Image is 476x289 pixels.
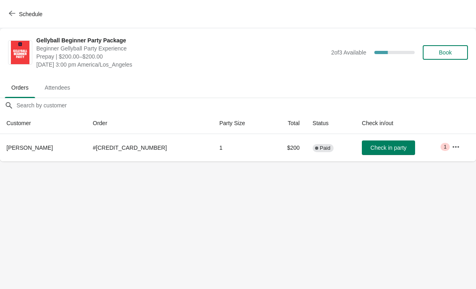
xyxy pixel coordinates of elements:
[16,98,476,113] input: Search by customer
[86,134,213,161] td: # [CREDIT_CARD_NUMBER]
[6,144,53,151] span: [PERSON_NAME]
[269,113,306,134] th: Total
[36,52,327,61] span: Prepay | $200.00–$200.00
[269,134,306,161] td: $200
[36,36,327,44] span: Gellyball Beginner Party Package
[36,44,327,52] span: Beginner Gellyball Party Experience
[5,80,35,95] span: Orders
[4,7,49,21] button: Schedule
[36,61,327,69] span: [DATE] 3:00 pm America/Los_Angeles
[11,41,29,64] img: Gellyball Beginner Party Package
[86,113,213,134] th: Order
[423,45,468,60] button: Book
[370,144,406,151] span: Check in party
[444,144,447,150] span: 1
[38,80,77,95] span: Attendees
[362,140,415,155] button: Check in party
[320,145,330,151] span: Paid
[306,113,355,134] th: Status
[355,113,445,134] th: Check in/out
[213,113,269,134] th: Party Size
[439,49,452,56] span: Book
[331,49,366,56] span: 2 of 3 Available
[19,11,42,17] span: Schedule
[213,134,269,161] td: 1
